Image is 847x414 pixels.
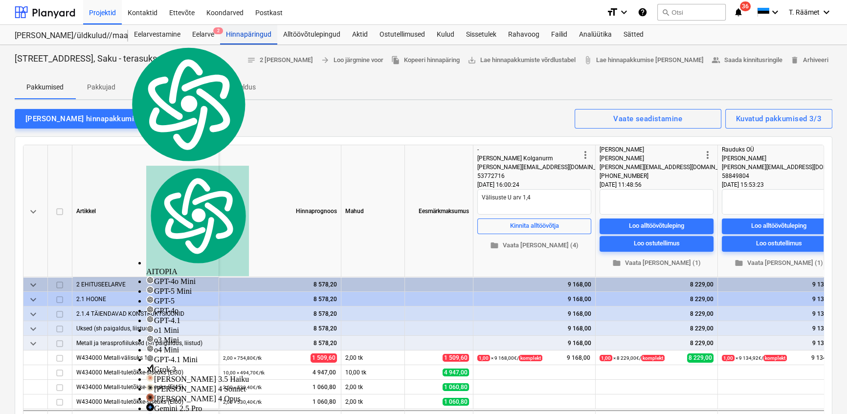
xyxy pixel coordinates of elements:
[477,189,591,215] textarea: Välisuste U arv 1,4
[220,25,277,44] a: Hinnapäringud
[600,256,713,271] button: Vaata [PERSON_NAME] (1)
[600,218,713,234] button: Loo alltöövõtuleping
[146,403,154,411] img: gemini-15-pro.svg
[468,55,576,66] span: Lae hinnapakkumiste võrdlustabel
[618,25,649,44] div: Sätted
[146,403,249,413] div: Gemini 2.5 Pro
[146,354,154,362] img: gpt-black.svg
[146,276,154,284] img: gpt-black.svg
[341,394,405,409] div: 2,00 tk
[321,56,330,65] span: arrow_forward
[477,336,591,350] div: 9 168,00
[603,258,710,269] span: Vaata [PERSON_NAME] (1)
[600,321,713,336] div: 8 229,00
[247,56,256,65] span: notes
[722,277,836,292] div: 9 134,92
[146,166,249,277] div: AITOPIA
[600,355,665,361] small: × 8 229,00€ /
[751,220,806,232] div: Loo alltöövõtuleping
[600,145,702,154] div: [PERSON_NAME]
[146,296,154,304] img: gpt-black.svg
[477,145,580,154] div: -
[431,25,460,44] div: Kulud
[146,374,249,384] div: [PERSON_NAME] 3.5 Haiku
[573,25,618,44] a: Analüütika
[146,166,249,266] img: logo.svg
[146,286,154,294] img: gpt-black.svg
[786,53,832,68] button: Arhiveeri
[391,55,460,66] span: Kopeeri hinnapäring
[25,112,142,125] div: [PERSON_NAME] hinnapakkumine
[736,112,822,125] div: Kuvatud pakkumised 3/3
[600,172,702,180] div: [PHONE_NUMBER]
[146,305,249,315] div: GPT-4o
[468,56,476,65] span: save_alt
[600,180,713,189] div: [DATE] 11:48:56
[374,25,431,44] a: Ostutellimused
[583,55,704,66] span: Lae hinnapakkumise [PERSON_NAME]
[722,355,787,361] small: × 9 134,92€ /
[223,336,337,350] div: 8 578,20
[341,350,405,365] div: 2,00 tk
[405,145,473,277] div: Eesmärkmaksumus
[722,321,836,336] div: 9 134,92
[722,336,836,350] div: 9 134,92
[477,218,591,234] button: Kinnita alltöövõtja
[146,276,249,286] div: GPT-4o Mini
[722,180,836,189] div: [DATE] 15:53:23
[722,218,836,234] button: Loo alltöövõtuleping
[146,354,249,364] div: GPT-4.1 Mini
[712,55,782,66] span: Saada kinnitusringile
[477,164,614,171] span: [PERSON_NAME][EMAIL_ADDRESS][DOMAIN_NAME]
[27,294,39,305] span: keyboard_arrow_down
[128,25,186,44] a: Eelarvestamine
[146,325,249,335] div: o1 Mini
[510,220,559,232] div: Kinnita alltöövõtja
[219,145,341,277] div: Hinnaprognoos
[580,149,591,161] span: more_vert
[243,53,317,68] button: 2 [PERSON_NAME]
[146,286,249,296] div: GPT-5 Mini
[186,25,220,44] a: Eelarve2
[477,277,591,292] div: 9 168,00
[346,25,374,44] a: Aktid
[146,393,249,403] div: [PERSON_NAME] 4 Opus
[312,383,337,392] span: 1 060,80
[629,220,684,232] div: Loo alltöövõtuleping
[612,259,621,267] span: folder
[477,355,542,361] small: × 9 168,00€ /
[223,292,337,306] div: 8 578,20
[735,259,743,267] span: folder
[146,374,154,382] img: claude-35-haiku.svg
[76,394,215,409] div: W434000 Metall-tuletõkke-siseuks (EI60)
[443,354,469,362] span: 1 509,60
[15,31,116,41] div: [PERSON_NAME]/üldkulud//maatööd (2101817//2101766)
[687,353,713,363] span: 8 229,00
[477,154,580,163] div: [PERSON_NAME] Kolganurm
[477,321,591,336] div: 9 168,00
[146,335,154,343] img: gpt-black.svg
[312,369,337,377] span: 4 947,00
[481,240,587,251] span: Vaata [PERSON_NAME] (4)
[146,315,249,325] div: GPT-4.1
[146,364,249,374] div: Grok 3
[722,172,824,180] div: 58849804
[790,56,799,65] span: delete
[277,25,346,44] div: Alltöövõtulepingud
[600,277,713,292] div: 8 229,00
[146,315,154,323] img: gpt-black.svg
[146,335,249,345] div: o3 Mini
[722,306,836,321] div: 9 134,92
[634,238,680,249] div: Loo ostutellimus
[27,323,39,335] span: keyboard_arrow_down
[27,308,39,320] span: keyboard_arrow_down
[321,55,383,66] span: Loo järgmine voor
[477,306,591,321] div: 9 168,00
[641,355,665,361] span: komplekt
[87,82,115,92] p: Pakkujad
[798,367,847,414] iframe: Chat Widget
